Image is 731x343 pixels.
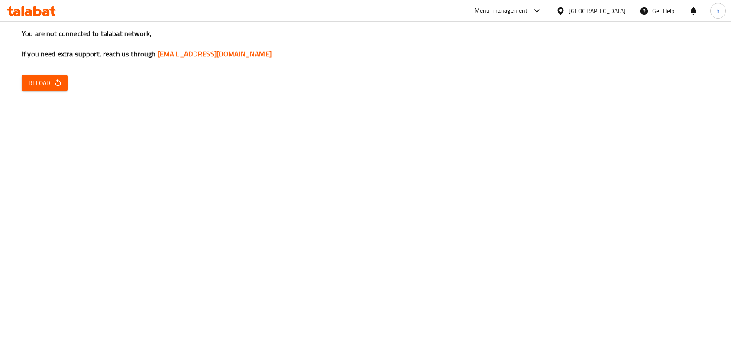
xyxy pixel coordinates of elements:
[569,6,626,16] div: [GEOGRAPHIC_DATA]
[29,78,61,88] span: Reload
[158,47,272,60] a: [EMAIL_ADDRESS][DOMAIN_NAME]
[22,75,68,91] button: Reload
[716,6,720,16] span: h
[22,29,709,59] h3: You are not connected to talabat network, If you need extra support, reach us through
[475,6,528,16] div: Menu-management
